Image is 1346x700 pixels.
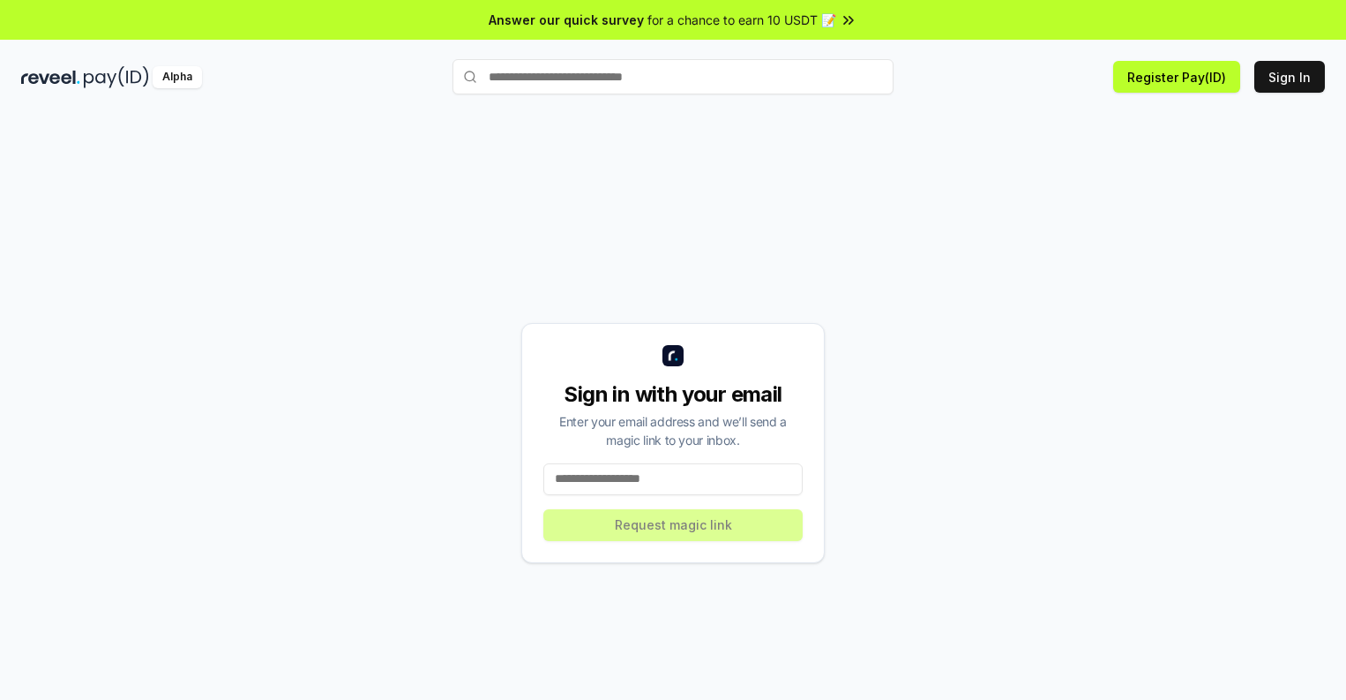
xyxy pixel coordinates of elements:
span: for a chance to earn 10 USDT 📝 [647,11,836,29]
button: Register Pay(ID) [1113,61,1240,93]
button: Sign In [1254,61,1325,93]
div: Sign in with your email [543,380,803,409]
div: Alpha [153,66,202,88]
img: pay_id [84,66,149,88]
span: Answer our quick survey [489,11,644,29]
div: Enter your email address and we’ll send a magic link to your inbox. [543,412,803,449]
img: logo_small [662,345,684,366]
img: reveel_dark [21,66,80,88]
